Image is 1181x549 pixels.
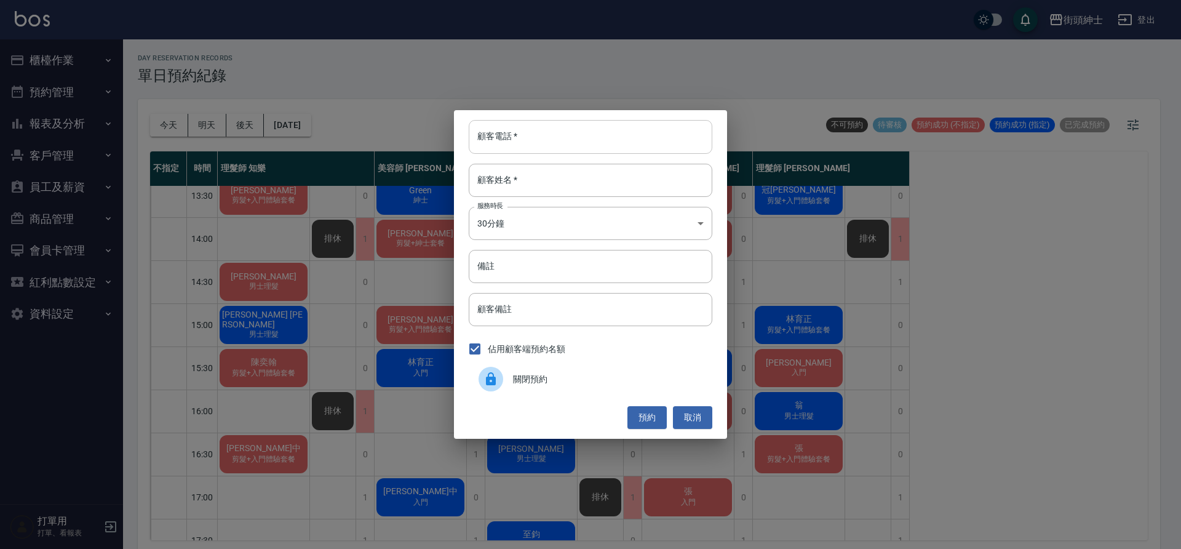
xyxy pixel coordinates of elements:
[477,201,503,210] label: 服務時長
[469,362,712,396] div: 關閉預約
[513,373,702,386] span: 關閉預約
[673,406,712,429] button: 取消
[488,343,565,356] span: 佔用顧客端預約名額
[469,207,712,240] div: 30分鐘
[627,406,667,429] button: 預約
